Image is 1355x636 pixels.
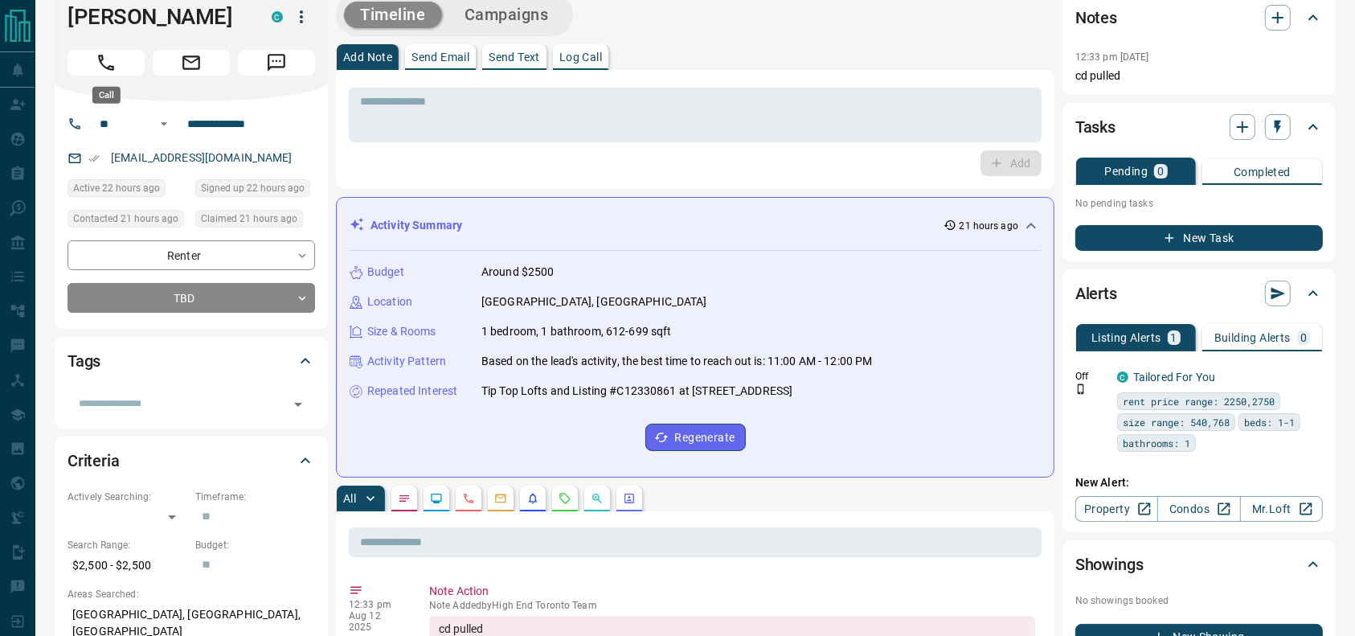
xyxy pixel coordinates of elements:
p: Send Email [411,51,469,63]
h1: [PERSON_NAME] [68,4,248,30]
p: Completed [1234,166,1291,178]
a: Property [1075,496,1158,522]
span: Message [238,50,315,76]
span: Call [68,50,145,76]
div: condos.ca [1117,371,1128,383]
span: Claimed 21 hours ago [201,211,297,227]
span: Contacted 21 hours ago [73,211,178,227]
a: Condos [1157,496,1240,522]
p: 1 bedroom, 1 bathroom, 612-699 sqft [481,323,672,340]
p: Tip Top Lofts and Listing #C12330861 at [STREET_ADDRESS] [481,383,792,400]
a: [EMAIL_ADDRESS][DOMAIN_NAME] [111,151,293,164]
a: Tailored For You [1133,371,1215,384]
svg: Notes [398,492,411,505]
button: Open [287,393,309,416]
p: Pending [1104,166,1148,177]
h2: Tasks [1075,114,1116,140]
h2: Showings [1075,552,1144,577]
p: Search Range: [68,538,187,552]
div: Renter [68,240,315,270]
span: Email [153,50,230,76]
p: 0 [1157,166,1164,177]
p: Location [367,293,412,310]
svg: Email Verified [88,153,100,164]
p: Size & Rooms [367,323,436,340]
svg: Push Notification Only [1075,384,1087,395]
p: Activity Summary [370,217,462,234]
p: Budget [367,264,404,281]
p: New Alert: [1075,474,1323,491]
p: Note Action [429,583,1035,600]
div: Tasks [1075,108,1323,146]
div: Tue Aug 12 2025 [68,179,187,202]
svg: Listing Alerts [526,492,539,505]
span: Signed up 22 hours ago [201,180,305,196]
svg: Calls [462,492,475,505]
p: cd pulled [1075,68,1323,84]
h2: Criteria [68,448,120,474]
div: Showings [1075,545,1323,584]
button: Open [154,114,174,133]
p: Building Alerts [1214,332,1291,343]
button: Campaigns [448,2,565,28]
p: $2,500 - $2,500 [68,552,187,579]
div: Tags [68,342,315,380]
div: Call [92,87,121,104]
p: Note Added by High End Toronto Team [429,600,1035,611]
span: bathrooms: 1 [1123,435,1190,451]
p: 1 [1171,332,1177,343]
p: Log Call [559,51,602,63]
svg: Lead Browsing Activity [430,492,443,505]
h2: Tags [68,348,100,374]
span: size range: 540,768 [1123,414,1230,430]
div: Criteria [68,441,315,480]
div: condos.ca [272,11,283,23]
div: Tue Aug 12 2025 [68,210,187,232]
p: All [343,493,356,504]
p: Budget: [195,538,315,552]
svg: Agent Actions [623,492,636,505]
h2: Notes [1075,5,1117,31]
span: beds: 1-1 [1244,414,1295,430]
button: Timeline [344,2,442,28]
p: Actively Searching: [68,490,187,504]
a: Mr.Loft [1240,496,1323,522]
span: Active 22 hours ago [73,180,160,196]
p: Add Note [343,51,392,63]
svg: Opportunities [591,492,604,505]
p: Based on the lead's activity, the best time to reach out is: 11:00 AM - 12:00 PM [481,353,873,370]
button: New Task [1075,225,1323,251]
p: Activity Pattern [367,353,446,370]
p: No pending tasks [1075,191,1323,215]
p: 12:33 pm [DATE] [1075,51,1149,63]
p: Send Text [489,51,540,63]
div: Tue Aug 12 2025 [195,179,315,202]
div: Alerts [1075,274,1323,313]
div: TBD [68,283,315,313]
p: Timeframe: [195,490,315,504]
p: 21 hours ago [960,219,1018,233]
p: No showings booked [1075,593,1323,608]
div: Tue Aug 12 2025 [195,210,315,232]
p: 0 [1300,332,1307,343]
div: Activity Summary21 hours ago [350,211,1041,240]
span: rent price range: 2250,2750 [1123,393,1275,409]
svg: Emails [494,492,507,505]
p: Areas Searched: [68,587,315,601]
p: 12:33 pm [349,599,405,610]
p: [GEOGRAPHIC_DATA], [GEOGRAPHIC_DATA] [481,293,707,310]
p: Aug 12 2025 [349,610,405,633]
button: Regenerate [645,424,746,451]
p: Around $2500 [481,264,555,281]
svg: Requests [559,492,571,505]
p: Off [1075,369,1107,384]
p: Listing Alerts [1091,332,1161,343]
p: Repeated Interest [367,383,457,400]
h2: Alerts [1075,281,1117,306]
